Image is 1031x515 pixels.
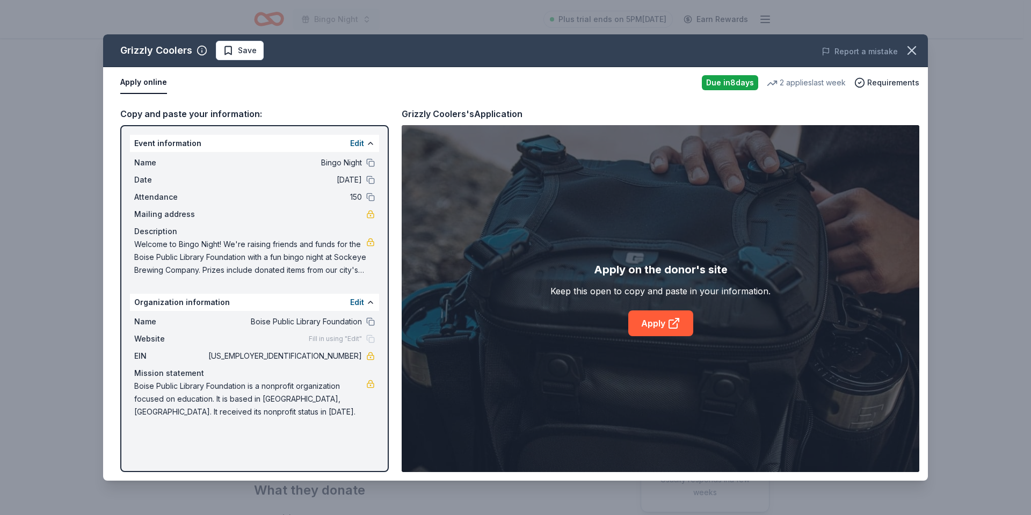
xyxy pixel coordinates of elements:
[206,173,362,186] span: [DATE]
[134,225,375,238] div: Description
[134,332,206,345] span: Website
[216,41,264,60] button: Save
[350,296,364,309] button: Edit
[134,350,206,362] span: EIN
[134,367,375,380] div: Mission statement
[134,238,366,277] span: Welcome to Bingo Night! We're raising friends and funds for the Boise Public Library Foundation w...
[238,44,257,57] span: Save
[767,76,846,89] div: 2 applies last week
[350,137,364,150] button: Edit
[550,285,771,298] div: Keep this open to copy and paste in your information.
[134,208,206,221] span: Mailing address
[867,76,919,89] span: Requirements
[134,156,206,169] span: Name
[822,45,898,58] button: Report a mistake
[309,335,362,343] span: Fill in using "Edit"
[134,315,206,328] span: Name
[120,42,192,59] div: Grizzly Coolers
[206,350,362,362] span: [US_EMPLOYER_IDENTIFICATION_NUMBER]
[702,75,758,90] div: Due in 8 days
[134,173,206,186] span: Date
[120,71,167,94] button: Apply online
[206,315,362,328] span: Boise Public Library Foundation
[120,107,389,121] div: Copy and paste your information:
[402,107,522,121] div: Grizzly Coolers's Application
[206,156,362,169] span: Bingo Night
[854,76,919,89] button: Requirements
[134,380,366,418] span: Boise Public Library Foundation is a nonprofit organization focused on education. It is based in ...
[594,261,728,278] div: Apply on the donor's site
[206,191,362,204] span: 150
[130,135,379,152] div: Event information
[134,191,206,204] span: Attendance
[130,294,379,311] div: Organization information
[628,310,693,336] a: Apply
